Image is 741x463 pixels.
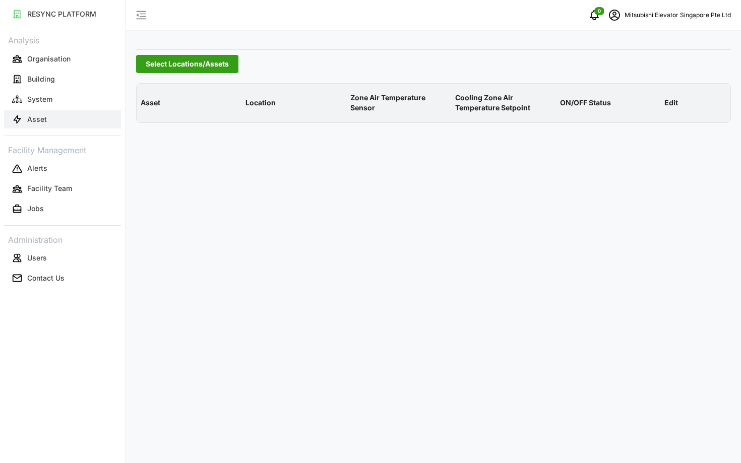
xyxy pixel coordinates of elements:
button: Contact Us [4,269,121,287]
button: Building [4,70,121,88]
p: Alerts [27,163,47,173]
p: Organisation [27,54,71,64]
a: Organisation [4,49,121,69]
button: notifications [584,5,604,25]
p: Cooling Zone Air Temperature Setpoint [453,85,554,121]
p: System [27,94,52,104]
button: Facility Team [4,180,121,198]
p: Administration [4,232,121,246]
p: Edit [662,90,728,116]
p: Facility Management [4,142,121,157]
button: Jobs [4,200,121,218]
a: Alerts [4,159,121,179]
button: Select Locations/Assets [136,55,238,73]
button: Alerts [4,160,121,178]
a: Users [4,248,121,268]
span: Select Locations/Assets [146,55,229,73]
p: Mitsubishi Elevator Singapore Pte Ltd [625,11,731,20]
a: Facility Team [4,179,121,199]
a: Building [4,69,121,89]
p: Facility Team [27,183,72,193]
p: Building [27,74,55,84]
a: Contact Us [4,268,121,288]
p: ON/OFF Status [558,90,659,116]
span: 0 [598,8,601,15]
button: RESYNC PLATFORM [4,5,121,23]
button: System [4,90,121,108]
button: Organisation [4,50,121,68]
p: Asset [27,114,47,124]
p: Asset [139,90,239,116]
p: Contact Us [27,273,65,283]
a: System [4,89,121,109]
button: Asset [4,110,121,128]
p: Users [27,253,47,263]
a: Jobs [4,199,121,219]
p: Zone Air Temperature Sensor [348,85,449,121]
p: Jobs [27,204,44,214]
p: RESYNC PLATFORM [27,9,96,19]
p: Location [243,90,344,116]
button: Users [4,249,121,267]
a: Asset [4,109,121,129]
a: RESYNC PLATFORM [4,4,121,24]
p: Analysis [4,32,121,47]
button: schedule [604,5,625,25]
